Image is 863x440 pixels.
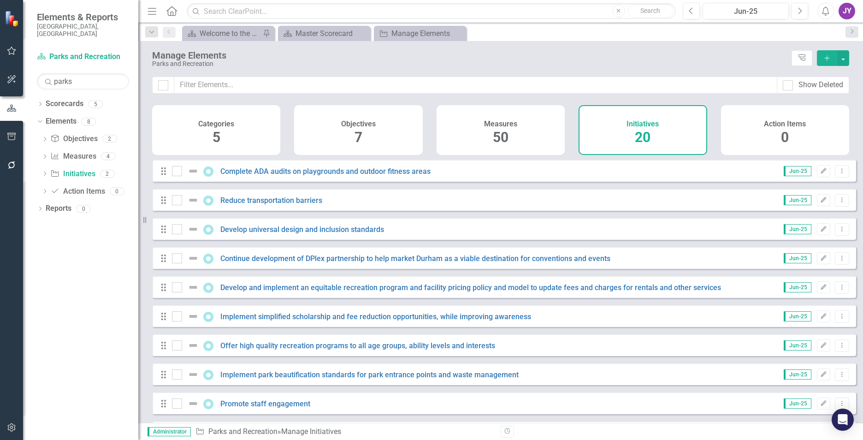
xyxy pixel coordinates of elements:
[50,134,97,144] a: Objectives
[37,23,129,38] small: [GEOGRAPHIC_DATA], [GEOGRAPHIC_DATA]
[188,369,199,380] img: Not Defined
[100,170,115,178] div: 2
[627,5,674,18] button: Search
[188,282,199,293] img: Not Defined
[391,28,464,39] div: Manage Elements
[220,283,721,292] a: Develop and implement an equitable recreation program and facility pricing policy and model to up...
[832,409,854,431] div: Open Intercom Messenger
[188,224,199,235] img: Not Defined
[220,312,531,321] a: Implement simplified scholarship and fee reduction opportunities, while improving awareness
[784,369,811,380] span: Jun-25
[355,129,362,145] span: 7
[635,129,650,145] span: 20
[102,135,117,143] div: 2
[188,166,199,177] img: Not Defined
[46,99,83,109] a: Scorecards
[220,225,384,234] a: Develop universal design and inclusion standards
[627,120,659,128] h4: Initiatives
[220,196,322,205] a: Reduce transportation barriers
[50,151,96,162] a: Measures
[798,80,843,90] div: Show Deleted
[174,77,777,94] input: Filter Elements...
[110,187,124,195] div: 0
[188,398,199,409] img: Not Defined
[296,28,368,39] div: Master Scorecard
[703,3,789,19] button: Jun-25
[37,73,129,89] input: Search Below...
[764,120,806,128] h4: Action Items
[46,116,77,127] a: Elements
[784,253,811,263] span: Jun-25
[46,203,71,214] a: Reports
[208,427,278,436] a: Parks and Recreation
[81,118,96,125] div: 8
[195,427,494,437] div: » Manage Initiatives
[784,282,811,292] span: Jun-25
[784,166,811,176] span: Jun-25
[184,28,260,39] a: Welcome to the FY [DATE]-[DATE] Strategic Plan Landing Page!
[484,120,517,128] h4: Measures
[781,129,789,145] span: 0
[784,311,811,321] span: Jun-25
[341,120,376,128] h4: Objectives
[152,50,787,60] div: Manage Elements
[220,341,495,350] a: Offer high quality recreation programs to all age groups, ability levels and interests
[88,100,103,108] div: 5
[220,167,431,176] a: Complete ADA audits on playgrounds and outdoor fitness areas
[37,12,129,23] span: Elements & Reports
[5,11,21,27] img: ClearPoint Strategy
[839,3,855,19] button: JY
[784,340,811,351] span: Jun-25
[37,52,129,62] a: Parks and Recreation
[188,311,199,322] img: Not Defined
[220,370,519,379] a: Implement park beautification standards for park entrance points and waste management
[784,224,811,234] span: Jun-25
[187,3,676,19] input: Search ClearPoint...
[50,186,105,197] a: Action Items
[640,7,660,14] span: Search
[784,195,811,205] span: Jun-25
[280,28,368,39] a: Master Scorecard
[376,28,464,39] a: Manage Elements
[198,120,234,128] h4: Categories
[50,169,95,179] a: Initiatives
[200,28,260,39] div: Welcome to the FY [DATE]-[DATE] Strategic Plan Landing Page!
[493,129,508,145] span: 50
[220,254,610,263] a: Continue development of DPlex partnership to help market Durham as a viable destination for conve...
[148,427,191,436] span: Administrator
[706,6,786,17] div: Jun-25
[213,129,220,145] span: 5
[784,398,811,409] span: Jun-25
[76,205,91,213] div: 0
[152,60,787,67] div: Parks and Recreation
[101,153,116,161] div: 4
[188,340,199,351] img: Not Defined
[188,195,199,206] img: Not Defined
[220,399,310,408] a: Promote staff engagement
[188,253,199,264] img: Not Defined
